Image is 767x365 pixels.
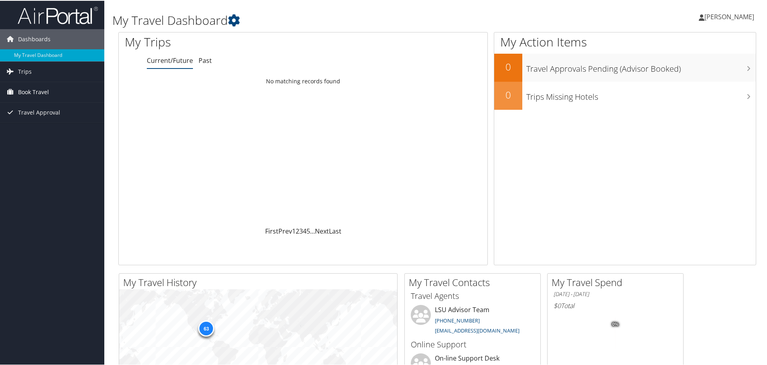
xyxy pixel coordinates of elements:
a: 4 [303,226,306,235]
a: Next [315,226,329,235]
a: [PHONE_NUMBER] [435,316,480,323]
h2: 0 [494,87,522,101]
h3: Online Support [411,338,534,349]
a: 5 [306,226,310,235]
h2: My Travel Spend [552,275,683,288]
div: 63 [198,320,214,336]
span: Travel Approval [18,102,60,122]
h2: My Travel Contacts [409,275,540,288]
a: First [265,226,278,235]
span: … [310,226,315,235]
h1: My Trips [125,33,328,50]
h6: Total [554,300,677,309]
h2: My Travel History [123,275,397,288]
h2: 0 [494,59,522,73]
a: [EMAIL_ADDRESS][DOMAIN_NAME] [435,326,519,333]
a: Prev [278,226,292,235]
li: LSU Advisor Team [407,304,538,337]
a: Last [329,226,341,235]
span: Book Travel [18,81,49,101]
a: 1 [292,226,296,235]
a: Current/Future [147,55,193,64]
a: 3 [299,226,303,235]
span: $0 [554,300,561,309]
span: Trips [18,61,32,81]
a: Past [199,55,212,64]
h3: Trips Missing Hotels [526,87,756,102]
h3: Travel Agents [411,290,534,301]
a: [PERSON_NAME] [699,4,762,28]
h6: [DATE] - [DATE] [554,290,677,297]
span: [PERSON_NAME] [704,12,754,20]
a: 0Travel Approvals Pending (Advisor Booked) [494,53,756,81]
a: 0Trips Missing Hotels [494,81,756,109]
img: airportal-logo.png [18,5,98,24]
td: No matching records found [119,73,487,88]
h3: Travel Approvals Pending (Advisor Booked) [526,58,756,74]
a: 2 [296,226,299,235]
tspan: 0% [612,321,619,326]
h1: My Action Items [494,33,756,50]
h1: My Travel Dashboard [112,11,546,28]
span: Dashboards [18,28,51,48]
